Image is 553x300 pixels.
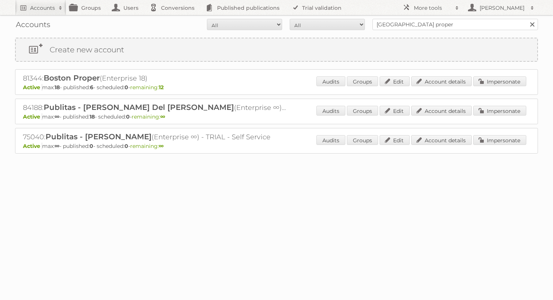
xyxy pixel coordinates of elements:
[90,84,93,91] strong: 6
[347,135,378,145] a: Groups
[126,113,130,120] strong: 0
[55,84,60,91] strong: 18
[23,132,286,142] h2: 75040: (Enterprise ∞) - TRIAL - Self Service
[160,113,165,120] strong: ∞
[473,76,526,86] a: Impersonate
[90,143,93,149] strong: 0
[44,103,234,112] span: Publitas - [PERSON_NAME] Del [PERSON_NAME]
[380,76,410,86] a: Edit
[44,73,100,82] span: Boston Proper
[23,143,530,149] p: max: - published: - scheduled: -
[130,84,164,91] span: remaining:
[132,113,165,120] span: remaining:
[478,4,527,12] h2: [PERSON_NAME]
[473,135,526,145] a: Impersonate
[46,132,152,141] span: Publitas - [PERSON_NAME]
[347,106,378,116] a: Groups
[316,76,345,86] a: Audits
[55,113,59,120] strong: ∞
[125,143,128,149] strong: 0
[380,106,410,116] a: Edit
[23,143,42,149] span: Active
[414,4,451,12] h2: More tools
[16,38,537,61] a: Create new account
[23,103,286,113] h2: 84188: (Enterprise ∞) - TRIAL - Self Service
[55,143,59,149] strong: ∞
[380,135,410,145] a: Edit
[411,106,472,116] a: Account details
[411,76,472,86] a: Account details
[125,84,128,91] strong: 0
[316,135,345,145] a: Audits
[23,73,286,83] h2: 81344: (Enterprise 18)
[411,135,472,145] a: Account details
[473,106,526,116] a: Impersonate
[316,106,345,116] a: Audits
[159,143,164,149] strong: ∞
[23,113,530,120] p: max: - published: - scheduled: -
[23,113,42,120] span: Active
[23,84,42,91] span: Active
[347,76,378,86] a: Groups
[159,84,164,91] strong: 12
[90,113,95,120] strong: 18
[30,4,55,12] h2: Accounts
[130,143,164,149] span: remaining:
[23,84,530,91] p: max: - published: - scheduled: -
